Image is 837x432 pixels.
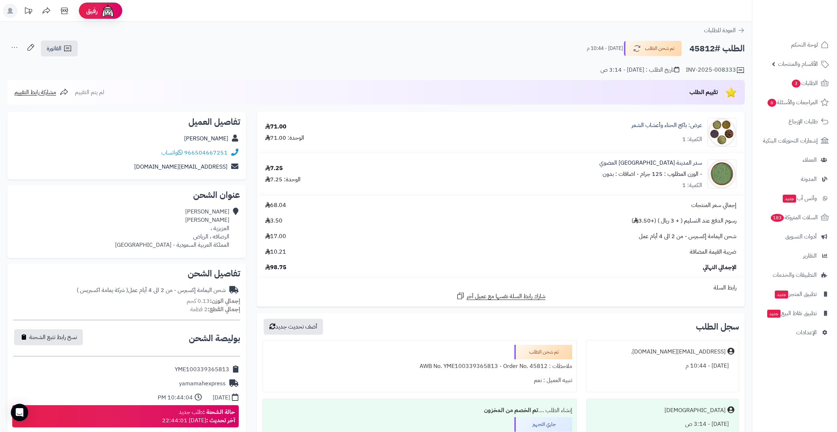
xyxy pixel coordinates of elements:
span: 98.75 [265,263,286,272]
span: المدونة [801,174,817,184]
small: - الوزن المطلوب : 125 جرام [640,170,702,178]
span: لوحة التحكم [791,40,818,50]
a: إشعارات التحويلات البنكية [757,132,833,149]
span: تطبيق المتجر [774,289,817,299]
img: ai-face.png [101,4,115,18]
a: [EMAIL_ADDRESS][DOMAIN_NAME] [134,162,228,171]
div: 7.25 [265,164,283,173]
div: 71.00 [265,123,286,131]
a: [PERSON_NAME] [184,134,228,143]
div: تم شحن الطلب [514,345,572,359]
span: الأقسام والمنتجات [778,59,818,69]
strong: إجمالي الوزن: [210,297,240,305]
span: جديد [775,291,788,298]
span: الإعدادات [796,327,817,338]
span: وآتس آب [782,193,817,203]
div: [EMAIL_ADDRESS][DOMAIN_NAME]. [631,348,726,356]
div: Open Intercom Messenger [11,404,28,421]
span: الطلبات [791,78,818,88]
div: [DATE] [213,394,230,402]
div: الوحدة: 71.00 [265,134,304,142]
small: 2 قطعة [190,305,240,314]
span: تقييم الطلب [689,88,718,97]
a: الإعدادات [757,324,833,341]
a: التقارير [757,247,833,264]
img: 1690052262-Seder%20Leaves%20Powder%20Organic-90x90.jpg [708,160,736,189]
a: تطبيق المتجرجديد [757,285,833,303]
div: تنبيه العميل : نعم [267,373,572,387]
span: إجمالي سعر المنتجات [691,201,736,209]
a: عرض: باكج الحناء وأعشاب الشعر [632,121,702,130]
span: تطبيق نقاط البيع [766,308,817,318]
h2: عنوان الشحن [13,191,240,199]
span: جديد [783,195,796,203]
div: INV-2025-008333 [686,66,745,75]
span: العودة للطلبات [704,26,736,35]
strong: حالة الشحنة : [203,408,235,416]
div: شحن اليمامة إكسبرس - من 2 الى 4 أيام عمل [77,286,226,295]
a: الفاتورة [41,41,78,56]
div: [DATE] - 10:44 م [591,359,734,373]
span: السلات المتروكة [770,212,818,223]
a: لوحة التحكم [757,36,833,54]
span: شحن اليمامة إكسبرس - من 2 الى 4 أيام عمل [639,232,736,241]
img: 1679810713-Henna%20and%20Herbs%20Bundle-90x90.jpg [708,118,736,147]
div: جاري التجهيز [514,417,572,432]
a: وآتس آبجديد [757,190,833,207]
a: سدر المدينة [GEOGRAPHIC_DATA] العضوي [599,159,702,167]
span: الفاتورة [47,44,61,53]
img: logo-2.png [788,5,830,21]
div: رابط السلة [260,284,742,292]
span: 3.50 [265,217,282,225]
span: رسوم الدفع عند التسليم ( + 3 ريال ) (+3.50 ) [632,217,736,225]
span: جديد [767,310,781,318]
a: المدونة [757,170,833,188]
div: ملاحظات : AWB No. YME100339365813 - Order No. 45812 [267,359,572,373]
h2: تفاصيل العميل [13,118,240,126]
div: [DEMOGRAPHIC_DATA] [664,406,726,415]
div: الوحدة: 7.25 [265,175,301,184]
h2: تفاصيل الشحن [13,269,240,278]
div: الكمية: 1 [682,135,702,144]
h2: الطلب #45812 [689,41,745,56]
a: المراجعات والأسئلة6 [757,94,833,111]
a: الطلبات3 [757,75,833,92]
button: أضف تحديث جديد [264,319,323,335]
button: تم شحن الطلب [624,41,682,56]
a: العملاء [757,151,833,169]
div: إنشاء الطلب .... [267,403,572,418]
h2: بوليصة الشحن [189,334,240,343]
a: التطبيقات والخدمات [757,266,833,284]
span: شارك رابط السلة نفسها مع عميل آخر [467,292,545,301]
div: [PERSON_NAME] [PERSON_NAME] العزيزية ، الرصافه ، الرياض المملكة العربية السعودية - [GEOGRAPHIC_DATA] [115,208,229,249]
small: - اضافات : بدون [603,170,639,178]
a: أدوات التسويق [757,228,833,245]
a: تحديثات المنصة [19,4,37,20]
span: مشاركة رابط التقييم [14,88,56,97]
b: تم الخصم من المخزون [484,406,538,415]
span: 68.04 [265,201,286,209]
span: إشعارات التحويلات البنكية [763,136,818,146]
span: أدوات التسويق [785,232,817,242]
span: الإجمالي النهائي [703,263,736,272]
span: 17.00 [265,232,286,241]
span: العملاء [803,155,817,165]
strong: آخر تحديث : [206,416,235,425]
div: YME100339365813 [175,365,229,374]
div: [DATE] - 3:14 ص [591,417,734,431]
div: تاريخ الطلب : [DATE] - 3:14 ص [600,66,679,74]
span: 3 [791,79,800,88]
span: التقارير [803,251,817,261]
span: 183 [770,213,784,222]
span: نسخ رابط تتبع الشحنة [29,333,77,342]
h3: سجل الطلب [696,322,739,331]
span: المراجعات والأسئلة [767,97,818,107]
span: لم يتم التقييم [75,88,104,97]
button: نسخ رابط تتبع الشحنة [14,329,83,345]
span: طلبات الإرجاع [789,117,818,127]
span: 10.21 [265,248,286,256]
div: 10:44:04 PM [158,394,193,402]
a: واتساب [161,148,183,157]
span: رفيق [86,7,98,15]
